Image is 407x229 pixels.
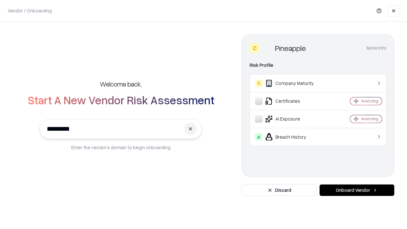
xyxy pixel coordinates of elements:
div: AI Exposure [255,115,331,123]
div: Risk Profile [250,61,386,69]
p: Vendor / Onboarding [8,7,52,14]
button: Onboard Vendor [320,184,394,196]
h5: Welcome back, [100,80,142,88]
div: Analyzing [361,98,378,104]
div: Analyzing [361,116,378,121]
h2: Start A New Vendor Risk Assessment [28,94,214,106]
div: Breach History [255,133,331,141]
div: C [255,80,263,87]
div: Certificates [255,97,331,105]
button: More info [367,42,386,54]
button: Discard [242,184,317,196]
div: A [255,133,263,141]
p: Enter the vendor’s domain to begin onboarding [71,144,170,151]
div: Pineapple [275,43,306,53]
img: Pineapple [262,43,272,53]
div: Company Maturity [255,80,331,87]
div: C [250,43,260,53]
